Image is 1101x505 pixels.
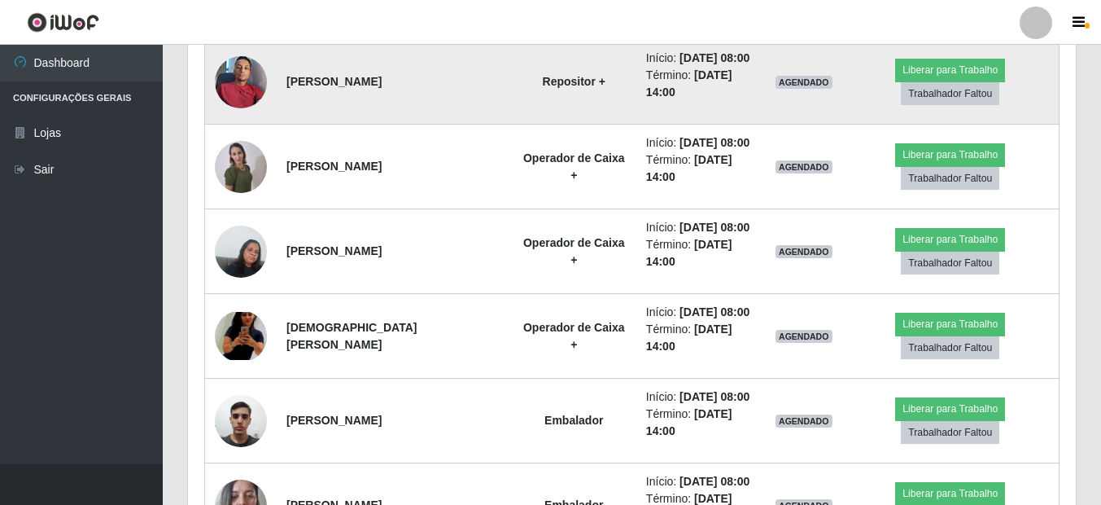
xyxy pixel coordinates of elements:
strong: Repositor + [543,75,605,88]
time: [DATE] 08:00 [679,390,749,403]
li: Término: [646,406,756,440]
li: Início: [646,304,756,321]
li: Início: [646,50,756,67]
span: AGENDADO [776,415,832,428]
li: Término: [646,67,756,101]
button: Liberar para Trabalho [895,59,1005,81]
strong: [PERSON_NAME] [286,75,382,88]
li: Início: [646,389,756,406]
button: Liberar para Trabalho [895,143,1005,166]
button: Liberar para Trabalho [895,482,1005,505]
img: 1699551411830.jpeg [215,386,267,455]
strong: Operador de Caixa + [523,236,625,266]
button: Liberar para Trabalho [895,228,1005,251]
span: AGENDADO [776,245,832,258]
img: 1742770010903.jpeg [215,140,267,194]
time: [DATE] 08:00 [679,136,749,149]
time: [DATE] 08:00 [679,51,749,64]
img: 1748013419998.jpeg [215,312,267,360]
button: Trabalhador Faltou [901,82,999,105]
strong: [PERSON_NAME] [286,160,382,173]
img: CoreUI Logo [27,12,99,33]
li: Início: [646,473,756,490]
strong: [PERSON_NAME] [286,414,382,427]
time: [DATE] 08:00 [679,475,749,488]
span: AGENDADO [776,76,832,89]
span: AGENDADO [776,330,832,343]
button: Liberar para Trabalho [895,313,1005,336]
button: Trabalhador Faltou [901,421,999,444]
strong: Operador de Caixa + [523,151,625,182]
strong: [DEMOGRAPHIC_DATA][PERSON_NAME] [286,321,417,351]
span: AGENDADO [776,160,832,173]
li: Término: [646,236,756,270]
li: Término: [646,321,756,355]
strong: [PERSON_NAME] [286,244,382,257]
img: 1744586683901.jpeg [215,47,267,116]
button: Trabalhador Faltou [901,336,999,359]
time: [DATE] 08:00 [679,305,749,318]
button: Trabalhador Faltou [901,167,999,190]
li: Término: [646,151,756,186]
li: Início: [646,219,756,236]
button: Liberar para Trabalho [895,397,1005,420]
time: [DATE] 08:00 [679,221,749,234]
strong: Operador de Caixa + [523,321,625,351]
button: Trabalhador Faltou [901,252,999,274]
strong: Embalador [544,414,603,427]
li: Início: [646,134,756,151]
img: 1707874024765.jpeg [215,217,267,286]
